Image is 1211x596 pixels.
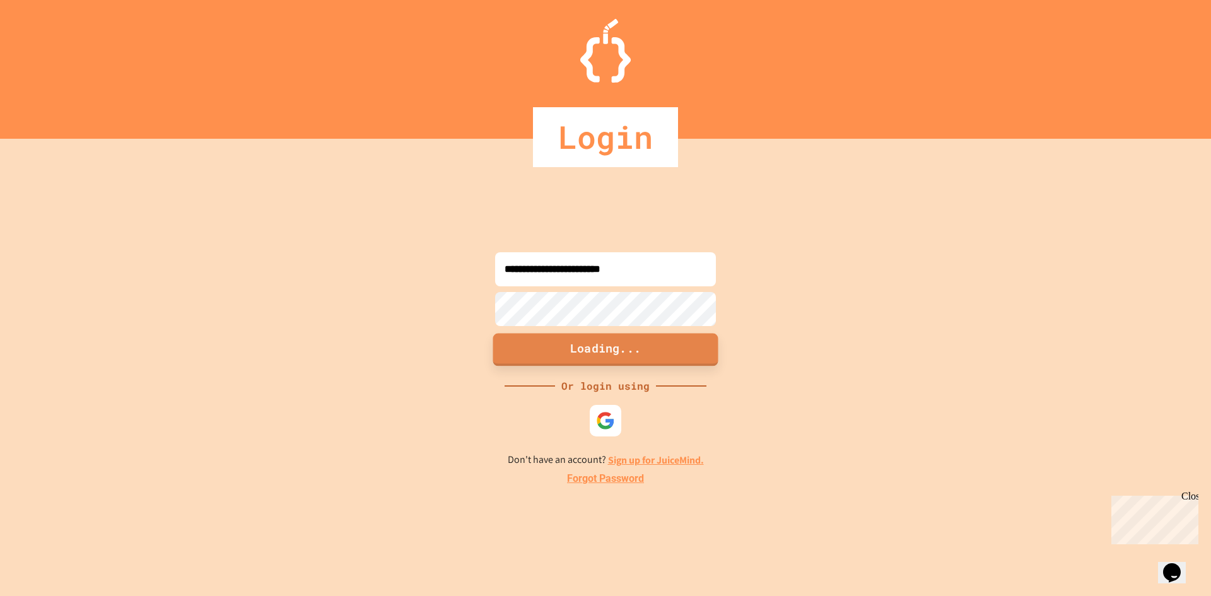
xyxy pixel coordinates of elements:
img: Logo.svg [580,19,631,83]
div: Login [533,107,678,167]
p: Don't have an account? [508,452,704,468]
a: Sign up for JuiceMind. [608,453,704,467]
a: Forgot Password [567,471,644,486]
button: Loading... [493,333,718,366]
div: Or login using [555,378,656,394]
div: Chat with us now!Close [5,5,87,80]
img: google-icon.svg [596,411,615,430]
iframe: chat widget [1158,546,1198,583]
iframe: chat widget [1106,491,1198,544]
